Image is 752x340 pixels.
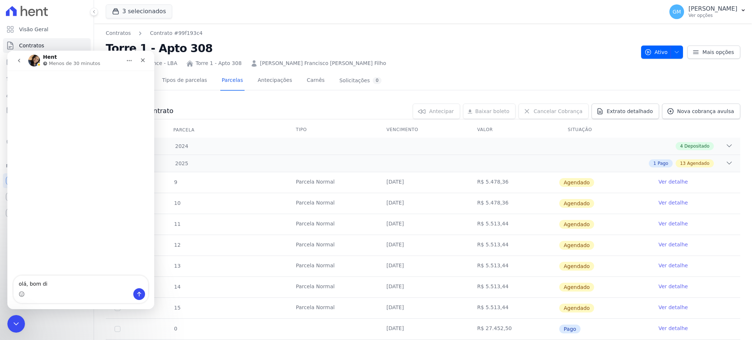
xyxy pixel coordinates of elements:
span: 13 [173,263,181,269]
td: R$ 5.513,44 [468,298,559,318]
button: 3 selecionados [106,4,172,18]
a: Contratos [3,38,91,53]
nav: Breadcrumb [106,29,635,37]
div: Parcela [164,123,203,137]
button: Selecionador de Emoji [11,240,17,246]
td: [DATE] [378,193,469,214]
td: R$ 5.478,36 [468,172,559,193]
a: Ver detalhe [658,199,688,206]
span: 14 [173,284,181,290]
span: 9 [173,179,177,185]
div: 0 [373,77,382,84]
div: Origem Residence - LBA [106,59,177,67]
span: Depositado [684,143,709,149]
a: Ver detalhe [658,220,688,227]
th: Tipo [287,122,378,138]
a: Negativação [3,135,91,150]
span: Ativo [644,46,668,59]
span: Nova cobrança avulsa [677,108,734,115]
span: 2025 [175,160,188,167]
input: Só é possível selecionar pagamentos em aberto [115,326,120,332]
td: R$ 5.513,44 [468,277,559,297]
h2: Torre 1 - Apto 308 [106,40,635,57]
span: GM [673,9,681,14]
a: Parcelas [3,54,91,69]
a: Ver detalhe [658,325,688,332]
td: R$ 5.513,44 [468,235,559,256]
a: Contrato #99f193c4 [150,29,202,37]
a: Ver detalhe [658,304,688,311]
td: R$ 27.452,50 [468,319,559,339]
td: [DATE] [378,298,469,318]
a: Contratos [106,29,131,37]
a: Ver detalhe [658,241,688,248]
button: Ativo [641,46,683,59]
iframe: Intercom live chat [7,51,154,309]
td: R$ 5.513,44 [468,256,559,276]
a: Tipos de parcelas [161,71,209,91]
span: Agendado [559,241,594,250]
td: Parcela Normal [287,172,378,193]
span: 12 [173,242,181,248]
span: Extrato detalhado [607,108,653,115]
td: [DATE] [378,256,469,276]
p: Ver opções [688,12,737,18]
a: Clientes [3,87,91,101]
a: Ver detalhe [658,262,688,269]
span: 0 [173,326,177,332]
a: Transferências [3,119,91,134]
iframe: Intercom live chat [7,315,25,333]
span: 2024 [175,142,188,150]
a: Minha Carteira [3,103,91,117]
a: Recebíveis [3,173,91,188]
span: 1 [653,160,656,167]
th: Valor [468,122,559,138]
td: [DATE] [378,319,469,339]
td: Parcela Normal [287,235,378,256]
span: Contratos [19,42,44,49]
td: R$ 5.478,36 [468,193,559,214]
span: Agendado [687,160,709,167]
span: 13 [680,160,686,167]
a: Parcelas [220,71,245,91]
a: Ver detalhe [658,178,688,185]
a: Torre 1 - Apto 308 [196,59,242,67]
span: Agendado [559,283,594,292]
td: Parcela Normal [287,193,378,214]
span: 10 [173,200,181,206]
a: Carnês [305,71,326,91]
td: Parcela Normal [287,298,378,318]
nav: Breadcrumb [106,29,203,37]
td: [DATE] [378,277,469,297]
span: 15 [173,305,181,311]
span: Pago [559,325,581,333]
span: Agendado [559,199,594,208]
span: Agendado [559,220,594,229]
div: Solicitações [339,77,382,84]
span: 11 [173,221,181,227]
span: Agendado [559,304,594,312]
td: [DATE] [378,172,469,193]
button: Enviar uma mensagem [126,238,138,249]
span: Visão Geral [19,26,48,33]
th: Situação [559,122,650,138]
span: Pago [658,160,668,167]
a: Ver detalhe [658,283,688,290]
a: Visão Geral [3,22,91,37]
th: Vencimento [378,122,469,138]
td: Parcela Normal [287,277,378,297]
a: Mais opções [687,46,740,59]
td: [DATE] [378,235,469,256]
a: Nova cobrança avulsa [662,104,740,119]
div: Plataformas [6,162,88,170]
a: Lotes [3,70,91,85]
td: [DATE] [378,214,469,235]
a: Extrato detalhado [592,104,659,119]
td: Parcela Normal [287,214,378,235]
td: R$ 5.513,44 [468,214,559,235]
